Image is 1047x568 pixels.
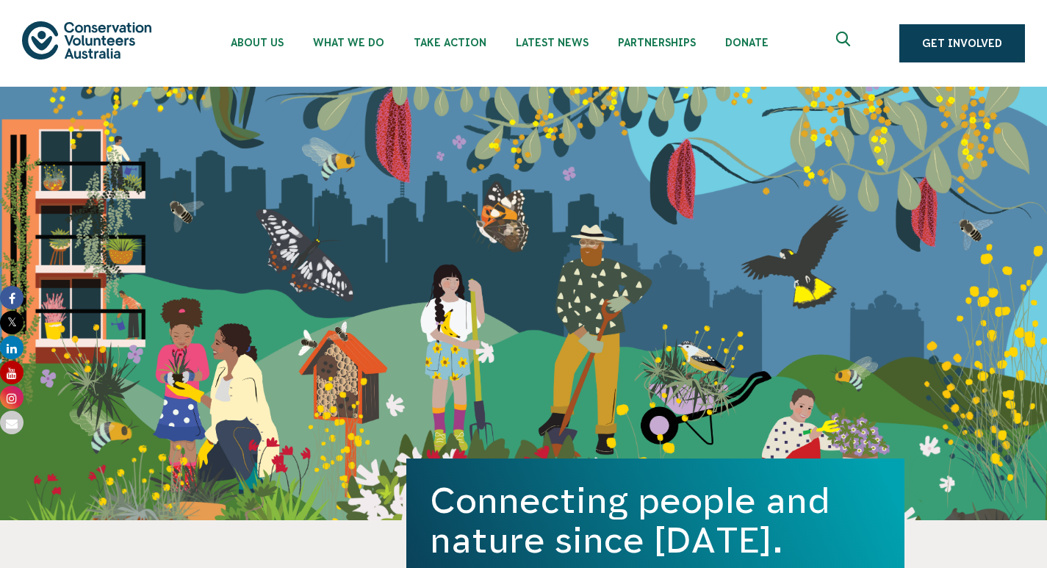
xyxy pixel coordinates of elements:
span: About Us [231,37,284,48]
img: logo.svg [22,21,151,59]
span: Expand search box [836,32,854,55]
h1: Connecting people and nature since [DATE]. [430,481,881,560]
span: Take Action [414,37,486,48]
a: Get Involved [899,24,1025,62]
span: Partnerships [618,37,696,48]
span: Latest News [516,37,589,48]
button: Expand search box Close search box [827,26,863,61]
span: Donate [725,37,769,48]
span: What We Do [313,37,384,48]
